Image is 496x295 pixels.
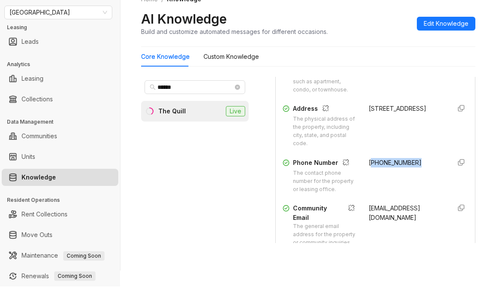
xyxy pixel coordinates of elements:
[141,11,227,27] h2: AI Knowledge
[235,85,240,90] span: close-circle
[369,104,444,113] div: [STREET_ADDRESS]
[22,33,39,50] a: Leads
[22,70,43,87] a: Leasing
[22,128,57,145] a: Communities
[2,128,118,145] li: Communities
[293,222,358,247] div: The general email address for the property or community inquiries.
[2,206,118,223] li: Rent Collections
[22,169,56,186] a: Knowledge
[22,206,68,223] a: Rent Collections
[293,158,358,169] div: Phone Number
[158,106,186,116] div: The Quill
[7,24,120,31] h3: Leasing
[293,115,358,147] div: The physical address of the property, including city, state, and postal code.
[424,19,468,28] span: Edit Knowledge
[63,251,105,261] span: Coming Soon
[2,148,118,165] li: Units
[22,148,35,165] a: Units
[2,70,118,87] li: Leasing
[2,268,118,285] li: Renewals
[293,204,358,222] div: Community Email
[2,247,118,264] li: Maintenance
[9,6,107,19] span: Fairfield
[7,118,120,126] h3: Data Management
[22,91,53,108] a: Collections
[226,106,245,116] span: Live
[2,169,118,186] li: Knowledge
[150,84,156,90] span: search
[54,271,96,281] span: Coming Soon
[141,27,328,36] div: Build and customize automated messages for different occasions.
[141,52,190,61] div: Core Knowledge
[22,226,52,243] a: Move Outs
[203,52,259,61] div: Custom Knowledge
[2,33,118,50] li: Leads
[22,268,96,285] a: RenewalsComing Soon
[2,226,118,243] li: Move Outs
[2,91,118,108] li: Collections
[293,169,358,194] div: The contact phone number for the property or leasing office.
[7,196,120,204] h3: Resident Operations
[7,61,120,68] h3: Analytics
[369,204,420,221] span: [EMAIL_ADDRESS][DOMAIN_NAME]
[417,17,475,30] button: Edit Knowledge
[369,159,422,166] span: [PHONE_NUMBER]
[293,104,358,115] div: Address
[293,70,359,94] div: The type of property, such as apartment, condo, or townhouse.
